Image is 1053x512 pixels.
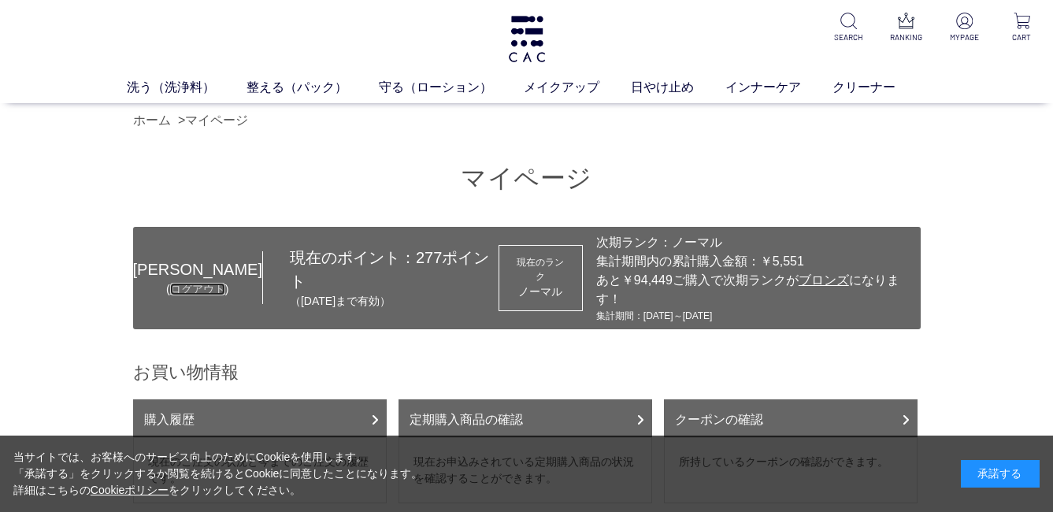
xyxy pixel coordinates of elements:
a: 定期購入商品の確認 [399,399,652,437]
div: [PERSON_NAME] [133,258,262,281]
h1: マイページ [133,161,921,195]
div: ノーマル [514,284,568,300]
div: 次期ランク：ノーマル [596,233,913,252]
div: 当サイトでは、お客様へのサービス向上のためにCookieを使用します。 「承諾する」をクリックするか閲覧を続けるとCookieに同意したことになります。 詳細はこちらの をクリックしてください。 [13,449,423,499]
a: 守る（ローション） [379,78,524,97]
dt: 現在のランク [514,255,568,284]
a: RANKING [888,13,925,43]
a: インナーケア [725,78,832,97]
p: RANKING [888,32,925,43]
p: （[DATE]まで有効） [290,293,499,310]
a: MYPAGE [945,13,982,43]
div: 集計期間：[DATE]～[DATE] [596,309,913,323]
a: 整える（パック） [247,78,379,97]
h2: お買い物情報 [133,361,921,384]
div: 承諾する [961,460,1040,488]
a: 購入履歴 [133,399,387,437]
div: 現在のポイント： ポイント [263,246,499,310]
span: 277 [416,249,442,266]
a: ログアウト [170,283,225,295]
a: クーポンの確認 [664,399,918,437]
div: あと￥94,449ご購入で次期ランクが になります！ [596,271,913,309]
a: CART [1003,13,1040,43]
a: クリーナー [832,78,927,97]
a: メイクアップ [524,78,631,97]
a: マイページ [185,113,248,127]
li: > [178,111,252,130]
a: 日やけ止め [631,78,725,97]
p: MYPAGE [945,32,982,43]
span: ブロンズ [799,273,849,287]
p: SEARCH [830,32,867,43]
a: SEARCH [830,13,867,43]
img: logo [506,16,547,62]
div: ( ) [133,281,262,298]
a: ホーム [133,113,171,127]
a: Cookieポリシー [91,484,169,496]
p: CART [1003,32,1040,43]
div: 集計期間内の累計購入金額：￥5,551 [596,252,913,271]
a: 洗う（洗浄料） [127,78,247,97]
